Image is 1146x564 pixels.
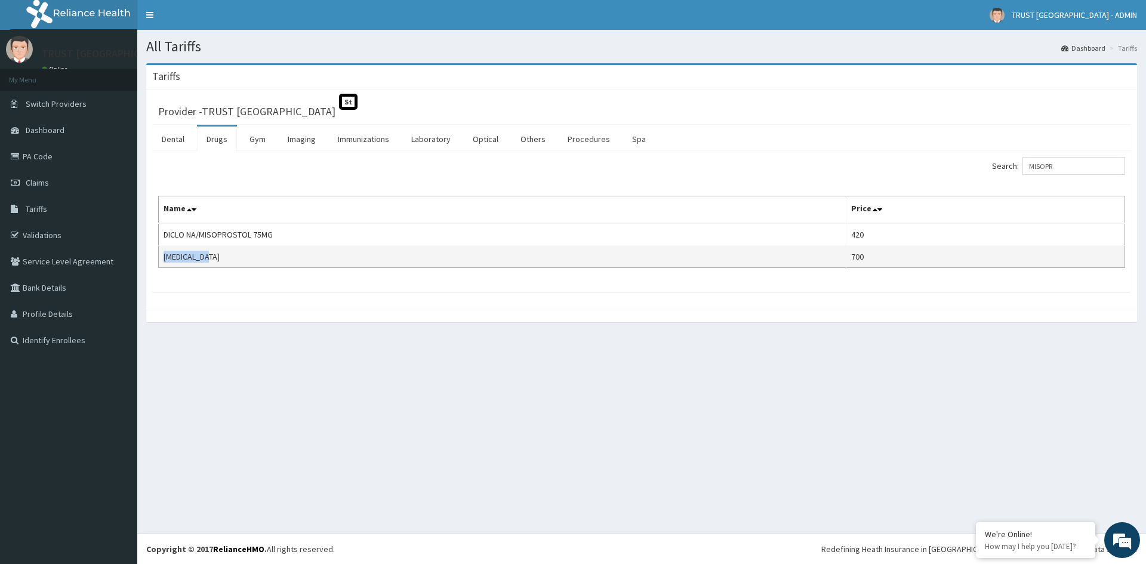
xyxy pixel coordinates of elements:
[1107,43,1137,53] li: Tariffs
[42,48,212,59] p: TRUST [GEOGRAPHIC_DATA] - ADMIN
[278,127,325,152] a: Imaging
[558,127,620,152] a: Procedures
[196,6,224,35] div: Minimize live chat window
[137,534,1146,564] footer: All rights reserved.
[159,246,846,268] td: [MEDICAL_DATA]
[158,106,335,117] h3: Provider - TRUST [GEOGRAPHIC_DATA]
[1022,157,1125,175] input: Search:
[846,223,1125,246] td: 420
[240,127,275,152] a: Gym
[328,127,399,152] a: Immunizations
[146,544,267,554] strong: Copyright © 2017 .
[992,157,1125,175] label: Search:
[22,60,48,90] img: d_794563401_company_1708531726252_794563401
[1061,43,1105,53] a: Dashboard
[26,125,64,135] span: Dashboard
[62,67,201,82] div: Chat with us now
[6,36,33,63] img: User Image
[511,127,555,152] a: Others
[197,127,237,152] a: Drugs
[6,326,227,368] textarea: Type your message and hit 'Enter'
[990,8,1005,23] img: User Image
[42,65,70,73] a: Online
[26,98,87,109] span: Switch Providers
[985,529,1086,540] div: We're Online!
[339,94,358,110] span: St
[159,196,846,224] th: Name
[846,246,1125,268] td: 700
[846,196,1125,224] th: Price
[152,127,194,152] a: Dental
[146,39,1137,54] h1: All Tariffs
[152,71,180,82] h3: Tariffs
[159,223,846,246] td: DICLO NA/MISOPROSTOL 75MG
[213,544,264,554] a: RelianceHMO
[26,177,49,188] span: Claims
[26,204,47,214] span: Tariffs
[69,150,165,271] span: We're online!
[623,127,655,152] a: Spa
[821,543,1137,555] div: Redefining Heath Insurance in [GEOGRAPHIC_DATA] using Telemedicine and Data Science!
[463,127,508,152] a: Optical
[985,541,1086,551] p: How may I help you today?
[1012,10,1137,20] span: TRUST [GEOGRAPHIC_DATA] - ADMIN
[402,127,460,152] a: Laboratory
